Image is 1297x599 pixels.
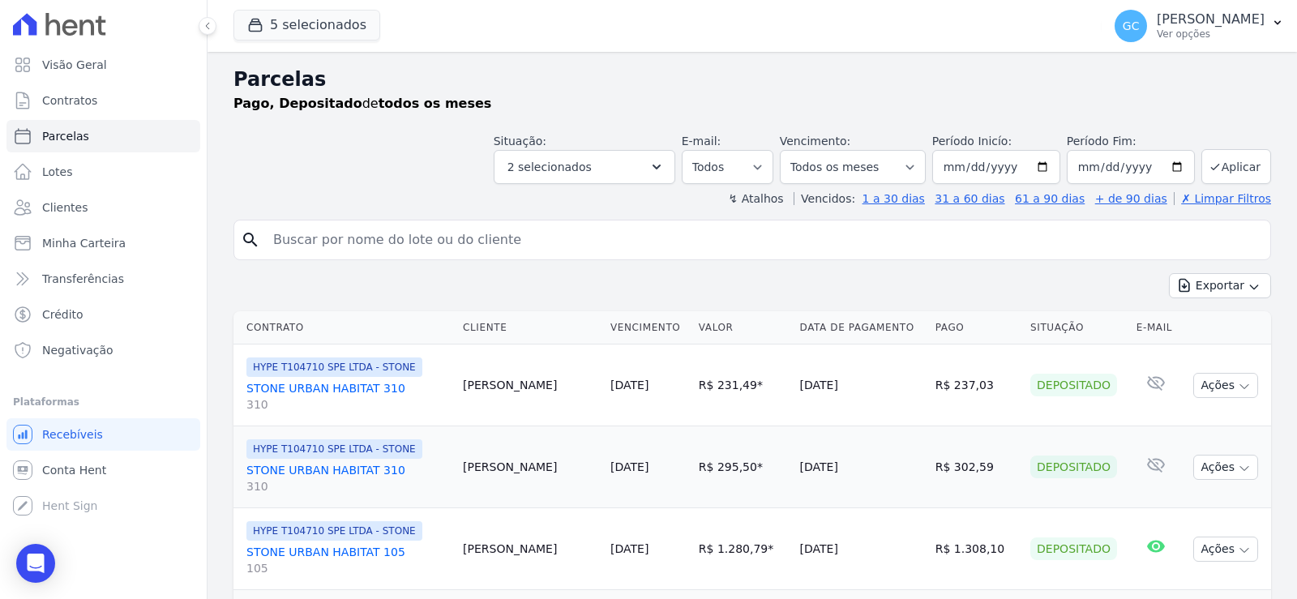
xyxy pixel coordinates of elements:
label: Vencimento: [780,135,850,148]
td: [DATE] [794,344,929,426]
strong: todos os meses [379,96,492,111]
a: Conta Hent [6,454,200,486]
td: R$ 1.308,10 [929,508,1024,590]
a: Recebíveis [6,418,200,451]
td: [PERSON_NAME] [456,426,604,508]
label: Período Fim: [1067,133,1195,150]
span: GC [1123,20,1140,32]
label: E-mail: [682,135,721,148]
td: [DATE] [794,426,929,508]
button: Ações [1193,455,1258,480]
a: Minha Carteira [6,227,200,259]
td: R$ 302,59 [929,426,1024,508]
a: 1 a 30 dias [863,192,925,205]
button: 2 selecionados [494,150,675,184]
span: Recebíveis [42,426,103,443]
a: STONE URBAN HABITAT 105105 [246,544,450,576]
label: ↯ Atalhos [728,192,783,205]
button: GC [PERSON_NAME] Ver opções [1102,3,1297,49]
span: Transferências [42,271,124,287]
a: [DATE] [610,379,648,391]
button: 5 selecionados [233,10,380,41]
button: Ações [1193,373,1258,398]
span: HYPE T104710 SPE LTDA - STONE [246,439,422,459]
span: Clientes [42,199,88,216]
th: Pago [929,311,1024,344]
i: search [241,230,260,250]
p: Ver opções [1157,28,1265,41]
a: Crédito [6,298,200,331]
label: Vencidos: [794,192,855,205]
p: de [233,94,491,113]
th: Situação [1024,311,1130,344]
td: [DATE] [794,508,929,590]
a: Clientes [6,191,200,224]
td: R$ 231,49 [692,344,794,426]
a: STONE URBAN HABITAT 310310 [246,462,450,494]
span: 310 [246,396,450,413]
label: Situação: [494,135,546,148]
td: [PERSON_NAME] [456,344,604,426]
strong: Pago, Depositado [233,96,362,111]
th: Contrato [233,311,456,344]
a: [DATE] [610,460,648,473]
th: Vencimento [604,311,692,344]
a: 31 a 60 dias [935,192,1004,205]
span: 310 [246,478,450,494]
span: Crédito [42,306,83,323]
td: R$ 295,50 [692,426,794,508]
td: R$ 1.280,79 [692,508,794,590]
td: R$ 237,03 [929,344,1024,426]
span: 105 [246,560,450,576]
th: E-mail [1130,311,1182,344]
div: Open Intercom Messenger [16,544,55,583]
a: + de 90 dias [1095,192,1167,205]
button: Ações [1193,537,1258,562]
div: Plataformas [13,392,194,412]
span: Lotes [42,164,73,180]
span: HYPE T104710 SPE LTDA - STONE [246,357,422,377]
span: Visão Geral [42,57,107,73]
th: Cliente [456,311,604,344]
a: Lotes [6,156,200,188]
span: 2 selecionados [507,157,592,177]
a: Visão Geral [6,49,200,81]
a: Negativação [6,334,200,366]
div: Depositado [1030,456,1117,478]
a: Contratos [6,84,200,117]
span: Parcelas [42,128,89,144]
span: Contratos [42,92,97,109]
a: Parcelas [6,120,200,152]
h2: Parcelas [233,65,1271,94]
td: [PERSON_NAME] [456,508,604,590]
a: 61 a 90 dias [1015,192,1085,205]
span: Negativação [42,342,113,358]
span: Conta Hent [42,462,106,478]
span: Minha Carteira [42,235,126,251]
button: Exportar [1169,273,1271,298]
th: Valor [692,311,794,344]
span: HYPE T104710 SPE LTDA - STONE [246,521,422,541]
input: Buscar por nome do lote ou do cliente [263,224,1264,256]
label: Período Inicío: [932,135,1012,148]
th: Data de Pagamento [794,311,929,344]
a: STONE URBAN HABITAT 310310 [246,380,450,413]
a: Transferências [6,263,200,295]
div: Depositado [1030,374,1117,396]
button: Aplicar [1201,149,1271,184]
a: [DATE] [610,542,648,555]
p: [PERSON_NAME] [1157,11,1265,28]
div: Depositado [1030,537,1117,560]
a: ✗ Limpar Filtros [1174,192,1271,205]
